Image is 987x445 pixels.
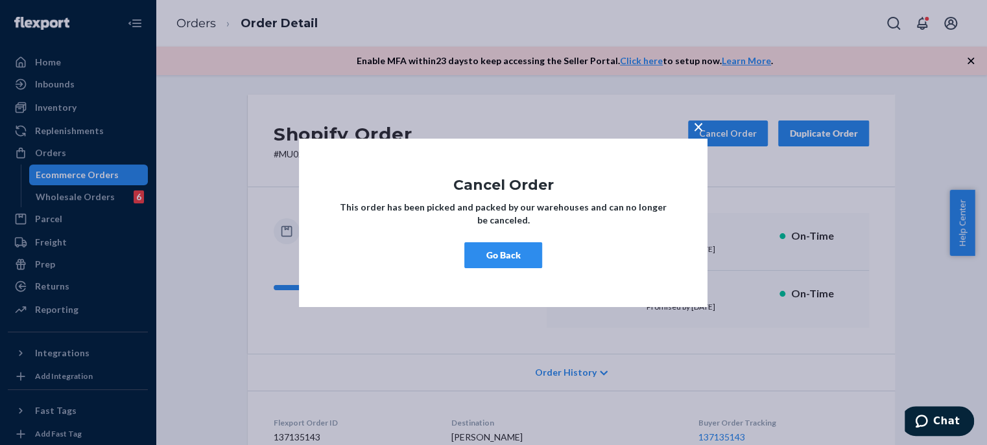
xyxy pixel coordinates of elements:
[693,115,704,137] span: ×
[905,406,974,439] iframe: Opens a widget where you can chat to one of our agents
[338,177,669,192] h1: Cancel Order
[464,242,542,268] button: Go Back
[340,201,667,225] strong: This order has been picked and packed by our warehouses and can no longer be canceled.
